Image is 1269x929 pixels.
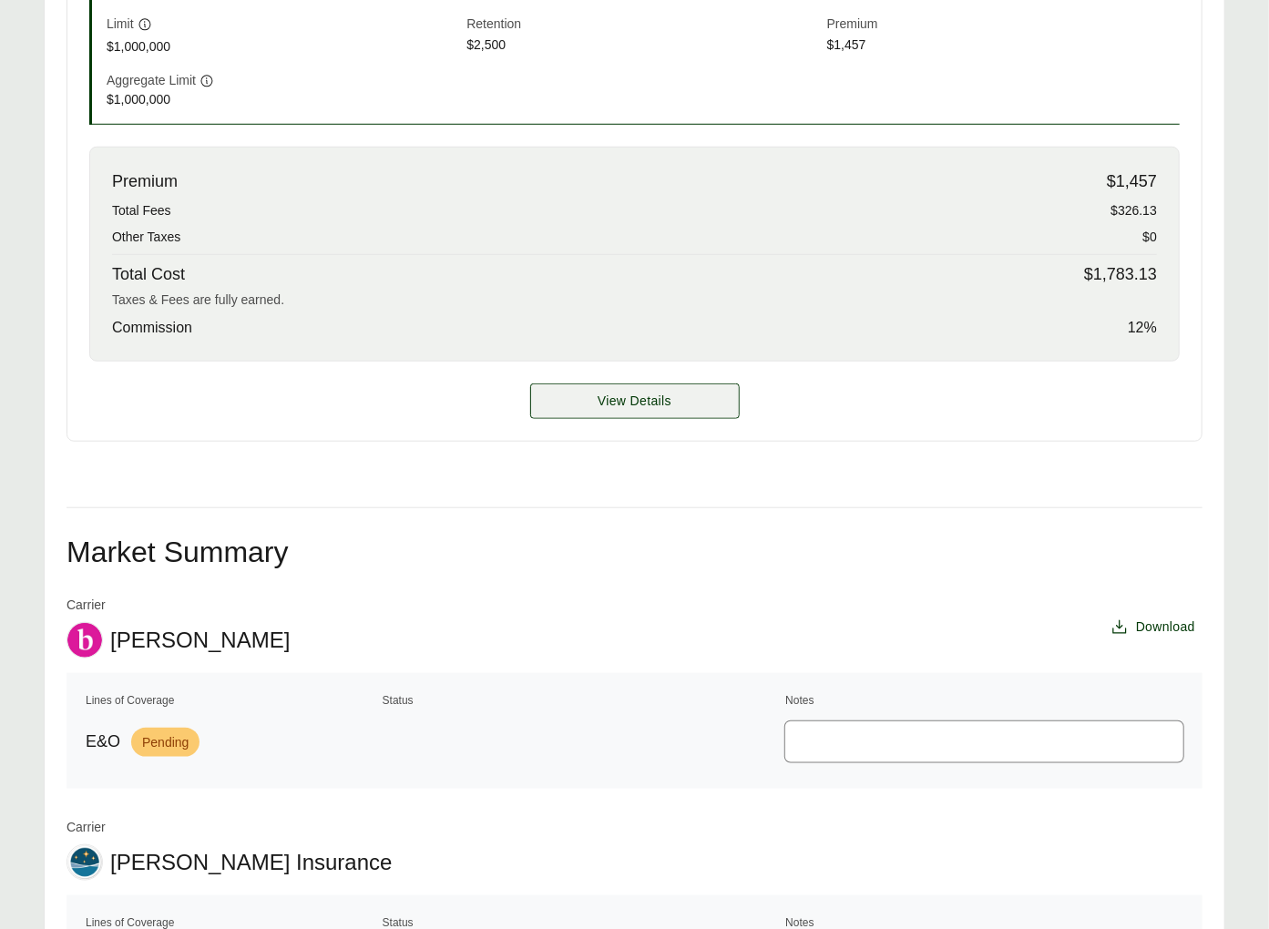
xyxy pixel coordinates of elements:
[112,291,1157,310] div: Taxes & Fees are fully earned.
[112,228,180,247] span: Other Taxes
[382,691,782,710] th: Status
[67,537,1202,567] h2: Market Summary
[466,15,819,36] span: Retention
[107,71,196,90] span: Aggregate Limit
[67,845,102,880] img: Vela Insurance
[1103,610,1202,644] button: Download
[530,383,740,419] button: View Details
[107,15,134,34] span: Limit
[67,596,290,615] span: Carrier
[107,90,459,109] span: $1,000,000
[530,383,740,419] a: Hiscox details
[112,317,192,339] span: Commission
[131,728,200,757] span: Pending
[85,691,378,710] th: Lines of Coverage
[67,623,102,658] img: Beazley
[1128,317,1157,339] span: 12 %
[1110,201,1157,220] span: $326.13
[1136,618,1195,637] span: Download
[67,818,392,837] span: Carrier
[107,37,459,56] span: $1,000,000
[110,627,290,654] span: [PERSON_NAME]
[784,691,1184,710] th: Notes
[1107,169,1157,194] span: $1,457
[86,730,120,754] span: E&O
[466,36,819,56] span: $2,500
[110,849,392,876] span: [PERSON_NAME] Insurance
[112,201,171,220] span: Total Fees
[827,15,1180,36] span: Premium
[598,392,671,411] span: View Details
[827,36,1180,56] span: $1,457
[112,169,178,194] span: Premium
[1084,262,1157,287] span: $1,783.13
[112,262,185,287] span: Total Cost
[1142,228,1157,247] span: $0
